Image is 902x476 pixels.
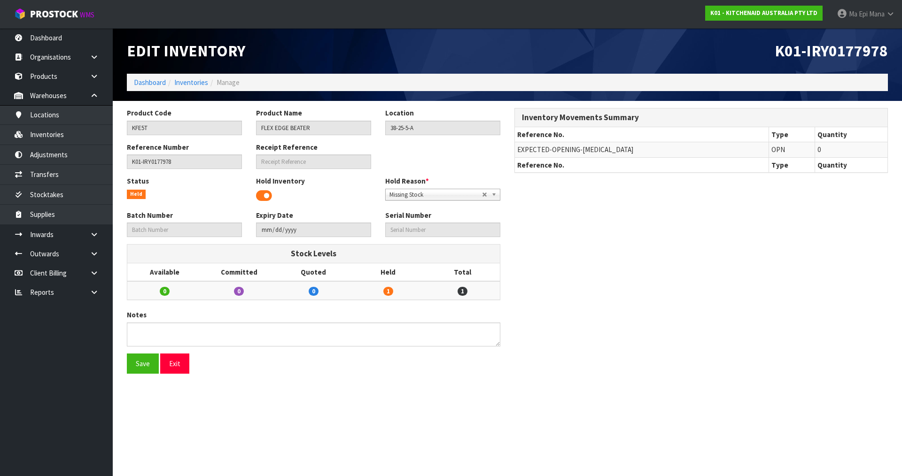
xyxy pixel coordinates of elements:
[771,145,785,154] span: OPN
[174,78,208,87] a: Inventories
[127,121,242,135] input: Product Code
[817,145,821,154] span: 0
[256,210,293,220] label: Expiry Date
[383,287,393,296] span: 1
[127,190,146,199] span: Held
[385,176,429,186] label: Hold Reason
[385,121,500,135] input: Location
[256,142,318,152] label: Receipt Reference
[127,263,202,281] th: Available
[815,127,887,142] th: Quantity
[14,8,26,20] img: cube-alt.png
[217,78,240,87] span: Manage
[256,154,371,169] input: Receipt Reference
[127,223,242,237] input: Batch Number
[127,310,147,320] label: Notes
[256,121,371,135] input: Product Name
[256,108,302,118] label: Product Name
[710,9,817,17] strong: K01 - KITCHENAID AUSTRALIA PTY LTD
[127,210,173,220] label: Batch Number
[309,287,319,296] span: 0
[134,78,166,87] a: Dashboard
[515,157,769,172] th: Reference No.
[127,353,159,374] button: Save
[30,8,78,20] span: ProStock
[385,210,431,220] label: Serial Number
[458,287,467,296] span: 1
[127,108,171,118] label: Product Code
[127,176,149,186] label: Status
[351,263,426,281] th: Held
[522,113,880,122] h3: Inventory Movements Summary
[815,157,887,172] th: Quantity
[769,127,815,142] th: Type
[80,10,94,19] small: WMS
[705,6,823,21] a: K01 - KITCHENAID AUSTRALIA PTY LTD
[389,189,482,200] span: Missing Stock
[869,9,885,18] span: Mana
[134,249,493,258] h3: Stock Levels
[276,263,351,281] th: Quoted
[517,145,633,154] span: EXPECTED-OPENING-[MEDICAL_DATA]
[127,41,245,61] span: Edit Inventory
[127,142,189,152] label: Reference Number
[234,287,244,296] span: 0
[515,127,769,142] th: Reference No.
[769,157,815,172] th: Type
[775,41,888,61] span: K01-IRY0177978
[385,223,500,237] input: Serial Number
[160,353,189,374] button: Exit
[256,176,305,186] label: Hold Inventory
[849,9,868,18] span: Ma Epi
[385,108,414,118] label: Location
[202,263,277,281] th: Committed
[425,263,500,281] th: Total
[160,287,170,296] span: 0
